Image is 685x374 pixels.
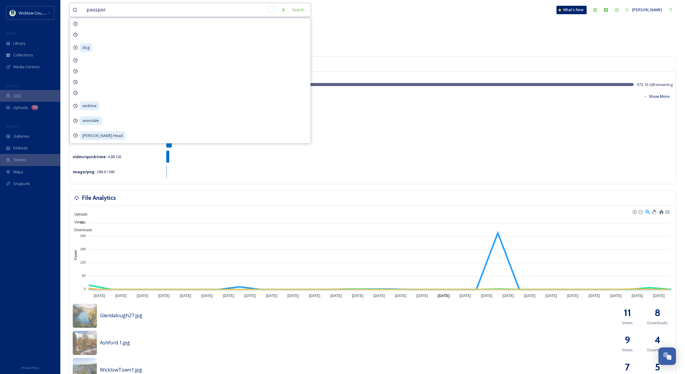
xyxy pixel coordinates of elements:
span: Galleries [13,133,30,139]
tspan: [DATE] [481,294,492,298]
span: Ashford 1.jpg [100,339,130,346]
img: download%20(9).png [10,10,16,16]
h3: File Analytics [82,193,116,202]
a: What's New [556,6,587,14]
span: Collections [13,52,33,58]
img: Glendalough27.jpg [73,304,97,328]
tspan: 0 [84,287,86,291]
div: Zoom Out [638,209,642,214]
strong: image/png : [73,169,96,174]
a: Privacy Policy [21,364,39,371]
span: Uploads [70,212,88,216]
span: Uploads [13,105,28,110]
span: dog [79,43,92,52]
span: Embeds [13,145,28,151]
div: Selection Zoom [645,209,650,214]
span: avondale [79,116,102,125]
span: [PERSON_NAME] [632,7,662,12]
span: 973.16 GB remaining [637,82,673,88]
tspan: 60 [82,274,86,277]
tspan: [DATE] [352,294,363,298]
tspan: [DATE] [610,294,622,298]
span: Downloads [647,320,668,326]
tspan: [DATE] [287,294,299,298]
h2: 11 [624,305,631,320]
tspan: [DATE] [632,294,643,298]
tspan: [DATE] [330,294,342,298]
span: Media Centres [13,64,40,70]
tspan: [DATE] [201,294,213,298]
strong: video/quicktime : [73,154,107,159]
text: Count [74,250,77,260]
tspan: 120 [80,261,86,264]
tspan: [DATE] [567,294,578,298]
tspan: 180 [80,247,86,251]
tspan: 300 [80,220,86,224]
tspan: [DATE] [416,294,428,298]
tspan: [DATE] [244,294,256,298]
span: Wicklow County Council [19,10,61,16]
span: Downloads [70,228,92,232]
tspan: [DATE] [502,294,514,298]
img: Ashford%25201.jpg [73,331,97,355]
span: WicklowTown1.jpg [100,366,142,373]
span: WIDGETS [6,124,20,129]
button: Show More [641,91,673,102]
tspan: [DATE] [94,294,105,298]
span: SnapLink [13,181,30,187]
span: Library [13,40,25,46]
button: Open Chat [658,347,676,365]
span: UGC [13,93,21,99]
span: 4.88 GB [73,154,121,159]
tspan: [DATE] [115,294,127,298]
span: Views [622,347,633,353]
div: Menu [664,209,670,214]
tspan: [DATE] [653,294,664,298]
tspan: [DATE] [460,294,471,298]
div: Zoom In [632,209,636,214]
tspan: [DATE] [438,294,450,298]
tspan: [DATE] [266,294,277,298]
tspan: [DATE] [546,294,557,298]
span: COLLECT [6,84,19,88]
span: MEDIA [6,31,17,36]
input: To enrich screen reader interactions, please activate Accessibility in Grammarly extension settings [84,3,278,17]
span: Privacy Policy [21,366,39,370]
span: Stories [13,157,26,163]
span: Downloads [647,347,668,353]
span: Maps [13,169,23,175]
span: [PERSON_NAME] Head [79,131,126,140]
tspan: [DATE] [524,294,536,298]
tspan: [DATE] [158,294,170,298]
tspan: [DATE] [589,294,600,298]
tspan: [DATE] [395,294,406,298]
div: Panning [652,210,655,213]
h2: 4 [655,333,661,347]
tspan: 240 [80,234,86,238]
span: Views [622,320,633,326]
span: 288.61 MB [73,169,115,174]
div: 99 [31,105,38,110]
h2: 8 [655,305,661,320]
tspan: [DATE] [223,294,234,298]
tspan: [DATE] [309,294,320,298]
tspan: [DATE] [374,294,385,298]
div: Reset Zoom [658,209,664,214]
tspan: [DATE] [180,294,191,298]
tspan: [DATE] [137,294,148,298]
span: Views [70,220,84,224]
a: [PERSON_NAME] [622,4,665,16]
div: Search [289,4,307,16]
span: wicklow [79,101,100,110]
span: Glendalough27.jpg [100,312,142,319]
h2: 9 [625,333,630,347]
